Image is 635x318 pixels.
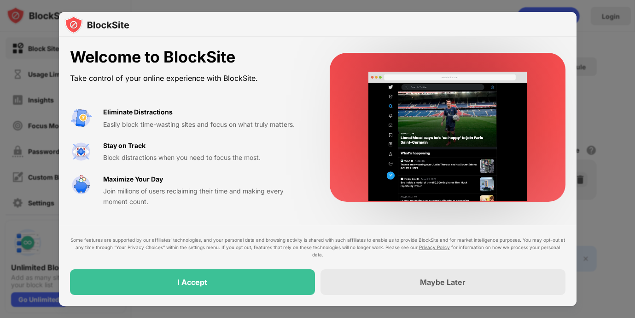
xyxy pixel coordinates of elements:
div: Maximize Your Day [103,174,163,184]
div: Eliminate Distractions [103,107,173,117]
div: I Accept [177,278,207,287]
a: Privacy Policy [419,244,450,250]
div: Join millions of users reclaiming their time and making every moment count. [103,186,308,207]
div: Block distractions when you need to focus the most. [103,153,308,163]
img: value-avoid-distractions.svg [70,107,92,129]
div: Stay on Track [103,141,146,151]
img: value-focus.svg [70,141,92,163]
img: value-safe-time.svg [70,174,92,196]
div: Easily block time-wasting sites and focus on what truly matters. [103,119,308,130]
div: Some features are supported by our affiliates’ technologies, and your personal data and browsing ... [70,236,565,258]
img: logo-blocksite.svg [64,16,129,34]
div: Maybe Later [420,278,466,287]
div: Take control of your online experience with BlockSite. [70,72,308,85]
div: Welcome to BlockSite [70,48,308,67]
iframe: Sign in with Google Dialog [446,9,626,134]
